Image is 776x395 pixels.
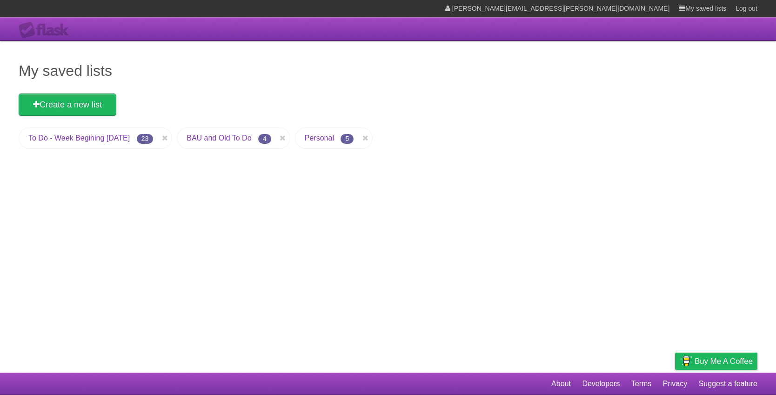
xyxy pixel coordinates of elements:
[551,375,571,393] a: About
[305,134,334,142] a: Personal
[258,134,271,144] span: 4
[187,134,251,142] a: BAU and Old To Do
[19,22,74,39] div: Flask
[695,353,753,369] span: Buy me a coffee
[582,375,620,393] a: Developers
[137,134,154,144] span: 23
[675,353,757,370] a: Buy me a coffee
[663,375,687,393] a: Privacy
[631,375,652,393] a: Terms
[19,60,757,82] h1: My saved lists
[699,375,757,393] a: Suggest a feature
[28,134,130,142] a: To Do - Week Begining [DATE]
[680,353,692,369] img: Buy me a coffee
[19,94,116,116] a: Create a new list
[341,134,354,144] span: 5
